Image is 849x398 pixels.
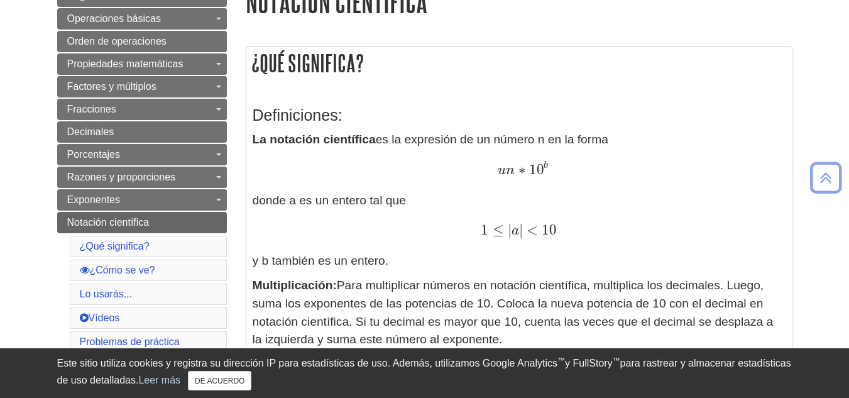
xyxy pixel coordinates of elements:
font: Este sitio utiliza cookies y registra su dirección IP para estadísticas de uso. Además, utilizamo... [57,358,558,368]
font: Exponentes [67,194,121,205]
font: Porcentajes [67,149,121,160]
font: Notación científica [67,217,150,228]
a: Factores y múltiplos [57,76,227,97]
font: | [508,221,512,238]
font: 1 [481,221,488,238]
font: donde a es un entero tal que [253,194,406,207]
font: Factores y múltiplos [67,81,156,92]
a: Notación científica [57,212,227,233]
font: Para multiplicar números en notación científica, multiplica los decimales. Luego, suma los expone... [253,279,774,346]
a: Razones y proporciones [57,167,227,188]
font: ≤ [493,221,504,238]
font: Propiedades matemáticas [67,58,183,69]
font: b [544,160,548,170]
font: Razones y proporciones [67,172,176,182]
font: 10 [542,221,557,238]
font: ™ [557,356,565,365]
font: es la expresión de un número n en la forma [376,133,608,146]
font: DE ACUERDO [195,377,244,385]
a: Decimales [57,121,227,143]
font: | [519,221,523,238]
a: ¿Cómo se ve? [80,265,155,275]
font: Decimales [67,126,114,137]
font: ™ [613,356,620,365]
font: y b también es un entero. [253,254,389,267]
font: ¿Cómo se ve? [90,265,155,275]
font: 10 [529,161,544,178]
a: Problemas de práctica [80,336,180,347]
a: Exponentes [57,189,227,211]
font: Orden de operaciones [67,36,167,47]
font: ¿Qué significa? [251,50,364,76]
a: Vídeos [80,312,120,323]
font: Fracciones [67,104,116,114]
a: ¿Qué significa? [80,241,150,252]
font: La notación científica [253,133,376,146]
button: Cerca [188,371,251,390]
font: Multiplicación: [253,279,337,292]
a: Operaciones básicas [57,8,227,30]
font: < [527,221,538,238]
font: un [498,163,515,177]
a: Lo usarás... [80,289,133,299]
a: Volver arriba [806,169,846,186]
a: Porcentajes [57,144,227,165]
font: a [512,224,519,238]
font: ∗ [518,161,526,178]
font: Operaciones básicas [67,13,161,24]
font: para rastrear y almacenar estadísticas de uso detalladas. [57,358,791,385]
font: y FullStory [565,358,613,368]
font: Definiciones: [253,106,342,124]
a: Orden de operaciones [57,31,227,52]
a: Leer más [138,375,180,385]
a: Fracciones [57,99,227,120]
a: Propiedades matemáticas [57,53,227,75]
font: Vídeos [89,312,120,323]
